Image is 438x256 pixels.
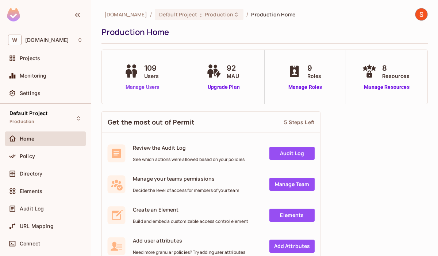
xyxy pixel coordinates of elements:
[285,83,325,91] a: Manage Roles
[159,11,197,18] span: Default Project
[144,72,159,80] span: Users
[101,27,424,38] div: Production Home
[133,237,245,244] span: Add user attributes
[25,37,69,43] span: Workspace: withpronto.com
[269,240,315,253] a: Add Attrbutes
[150,11,152,18] li: /
[104,11,147,18] span: the active workspace
[108,118,195,127] span: Get the most out of Permit
[133,175,239,182] span: Manage your teams permissions
[133,188,239,193] span: Decide the level of access for members of your team
[251,11,295,18] span: Production Home
[284,119,314,126] div: 5 Steps Left
[246,11,248,18] li: /
[269,209,315,222] a: Elements
[382,72,409,80] span: Resources
[133,218,248,224] span: Build and embed a customizable access control element
[20,55,40,61] span: Projects
[9,119,35,125] span: Production
[144,63,159,74] span: 109
[205,11,233,18] span: Production
[133,206,248,213] span: Create an Element
[307,63,322,74] span: 9
[20,136,35,142] span: Home
[269,178,315,191] a: Manage Team
[269,147,315,160] a: Audit Log
[9,110,47,116] span: Default Project
[227,72,239,80] span: MAU
[7,8,20,21] img: SReyMgAAAABJRU5ErkJggg==
[360,83,413,91] a: Manage Resources
[20,153,35,159] span: Policy
[415,8,427,20] img: Shubhang Singhal
[8,35,22,45] span: W
[200,12,202,17] span: :
[20,206,44,212] span: Audit Log
[133,249,245,255] span: Need more granular policies? Try adding user attributes
[20,241,40,247] span: Connect
[133,157,245,162] span: See which actions were allowed based on your policies
[20,90,41,96] span: Settings
[205,83,242,91] a: Upgrade Plan
[20,73,47,79] span: Monitoring
[20,171,42,177] span: Directory
[227,63,239,74] span: 92
[122,83,163,91] a: Manage Users
[307,72,322,80] span: Roles
[133,144,245,151] span: Review the Audit Log
[20,223,54,229] span: URL Mapping
[382,63,409,74] span: 8
[20,188,42,194] span: Elements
